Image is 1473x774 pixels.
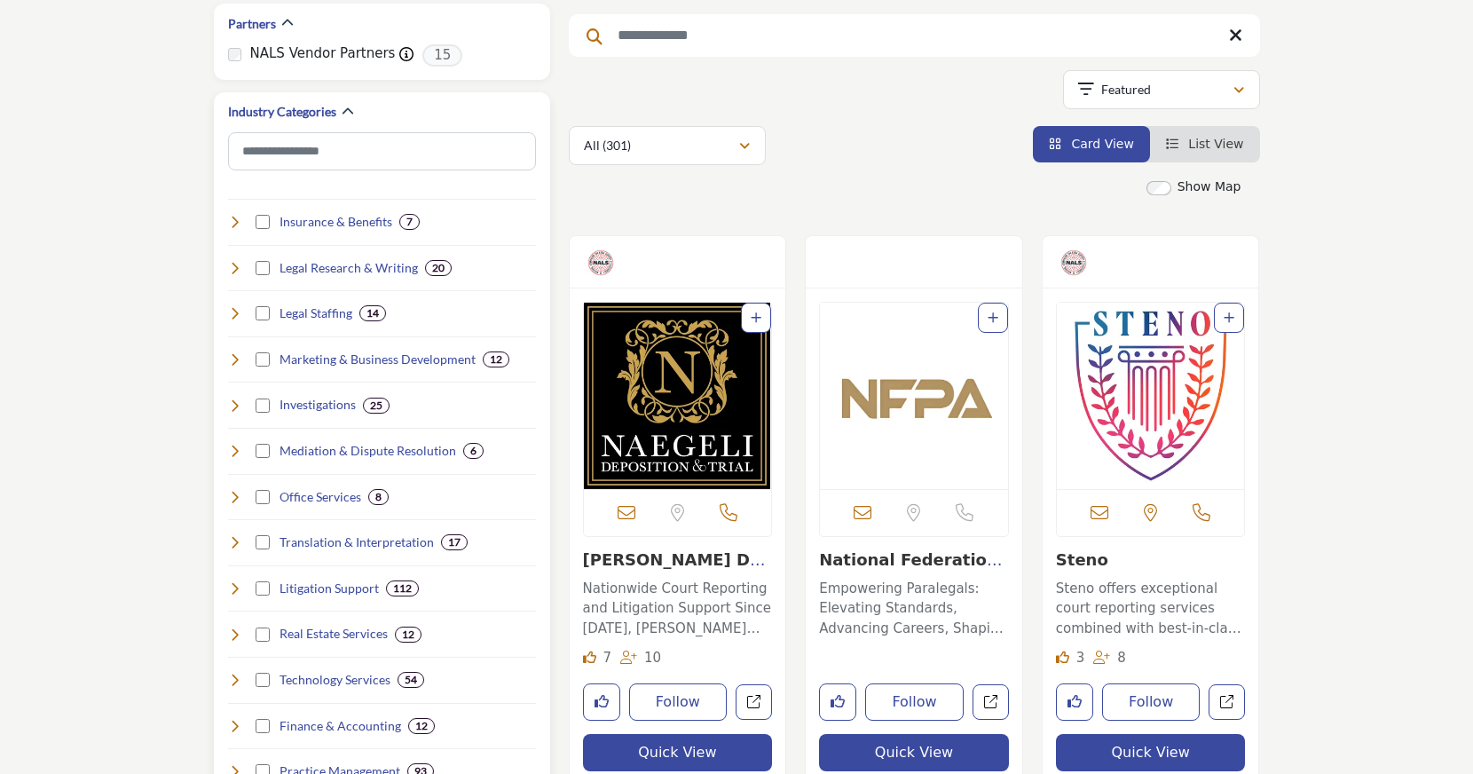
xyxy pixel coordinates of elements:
button: Follow [629,683,728,721]
div: 112 Results For Litigation Support [386,580,419,596]
h4: Real Estate Services: Assisting with property matters in legal cases [280,625,388,643]
div: 7 Results For Insurance & Benefits [399,214,420,230]
li: List View [1150,126,1260,162]
h3: NAEGELI Deposition & Trial [583,550,773,570]
span: 7 [603,650,611,666]
button: Quick View [1056,734,1246,771]
a: View List [1166,137,1244,151]
h4: Investigations: Gathering information and evidence for cases [280,396,356,414]
a: Add To List [1224,311,1234,325]
button: Like listing [583,683,620,721]
b: 112 [393,582,412,595]
b: 12 [415,720,428,732]
a: National Federation ... [819,550,1002,588]
b: 7 [406,216,413,228]
b: 20 [432,262,445,274]
div: 14 Results For Legal Staffing [359,305,386,321]
button: Quick View [583,734,773,771]
label: NALS Vendor Partners [250,43,396,64]
li: Card View [1033,126,1150,162]
a: Add To List [988,311,998,325]
span: 15 [422,44,462,67]
a: Open Listing in new tab [1057,303,1245,489]
a: Nationwide Court Reporting and Litigation Support Since [DATE], [PERSON_NAME] Deposition & Trial ... [583,574,773,639]
h4: Technology Services: IT support, software, hardware for law firms [280,671,390,689]
input: Search Keyword [569,14,1260,57]
h2: Industry Categories [228,103,336,121]
a: Open naegeli-deposition-trial in new tab [736,684,772,721]
span: 8 [1117,650,1126,666]
h4: Translation & Interpretation: Language services for multilingual legal matters [280,533,434,551]
input: Select Finance & Accounting checkbox [256,719,270,733]
img: NALS Vendor Partners Badge Icon [1060,249,1087,276]
p: Steno offers exceptional court reporting services combined with best-in-class technology and defe... [1056,579,1246,639]
h4: Legal Research & Writing: Assisting with legal research and document drafting [280,259,418,277]
b: 12 [490,353,502,366]
input: Select Technology Services checkbox [256,673,270,687]
div: Followers [620,648,661,668]
h3: National Federation of Paralegal Associations [819,550,1009,570]
button: Like listing [1056,683,1093,721]
input: Select Translation & Interpretation checkbox [256,535,270,549]
input: Search Category [228,132,536,170]
a: [PERSON_NAME] Deposition &... [583,550,773,588]
h4: Marketing & Business Development: Helping law firms grow and attract clients [280,351,476,368]
div: 6 Results For Mediation & Dispute Resolution [463,443,484,459]
p: Featured [1101,81,1151,99]
b: 12 [402,628,414,641]
a: Open nfpa in new tab [973,684,1009,721]
span: 3 [1076,650,1085,666]
a: Steno [1056,550,1108,569]
span: List View [1188,137,1243,151]
span: 10 [644,650,661,666]
div: 17 Results For Translation & Interpretation [441,534,468,550]
div: 25 Results For Investigations [363,398,390,414]
div: 54 Results For Technology Services [398,672,424,688]
img: Steno [1057,303,1245,489]
button: Like listing [819,683,856,721]
a: View Card [1049,137,1134,151]
h2: Partners [228,15,276,33]
i: Likes [583,651,596,664]
a: Steno offers exceptional court reporting services combined with best-in-class technology and defe... [1056,574,1246,639]
b: 17 [448,536,461,549]
a: Add To List [751,311,761,325]
button: All (301) [569,126,766,165]
h4: Mediation & Dispute Resolution: Facilitating settlement and resolving conflicts [280,442,456,460]
button: Quick View [819,734,1009,771]
div: Followers [1093,648,1126,668]
img: NALS Vendor Partners Badge Icon [587,249,614,276]
b: 25 [370,399,382,412]
input: Select Real Estate Services checkbox [256,628,270,642]
p: Empowering Paralegals: Elevating Standards, Advancing Careers, Shaping the Legal Landscape Founde... [819,579,1009,639]
h4: Litigation Support: Services to assist during litigation process [280,580,379,597]
div: 12 Results For Finance & Accounting [408,718,435,734]
h4: Finance & Accounting: Managing the financial aspects of the law practice [280,717,401,735]
input: Select Marketing & Business Development checkbox [256,352,270,367]
input: Select Litigation Support checkbox [256,581,270,596]
div: 8 Results For Office Services [368,489,389,505]
h4: Office Services: Products and services for the law office environment [280,488,361,506]
p: Nationwide Court Reporting and Litigation Support Since [DATE], [PERSON_NAME] Deposition & Trial ... [583,579,773,639]
a: Open Listing in new tab [584,303,772,489]
input: NALS Vendor Partners checkbox [228,48,241,61]
h3: Steno [1056,550,1246,570]
span: Card View [1071,137,1133,151]
button: Follow [865,683,964,721]
label: Show Map [1178,178,1241,196]
div: 20 Results For Legal Research & Writing [425,260,452,276]
img: NAEGELI Deposition & Trial [584,303,772,489]
button: Featured [1063,70,1260,109]
h4: Legal Staffing: Providing personnel to support law firm operations [280,304,352,322]
div: 12 Results For Real Estate Services [395,627,421,643]
a: Open Listing in new tab [820,303,1008,489]
a: Empowering Paralegals: Elevating Standards, Advancing Careers, Shaping the Legal Landscape Founde... [819,574,1009,639]
input: Select Mediation & Dispute Resolution checkbox [256,444,270,458]
input: Select Legal Staffing checkbox [256,306,270,320]
a: Open steno in new tab [1209,684,1245,721]
b: 8 [375,491,382,503]
i: Likes [1056,651,1069,664]
img: National Federation of Paralegal Associations [820,303,1008,489]
b: 14 [366,307,379,320]
div: 12 Results For Marketing & Business Development [483,351,509,367]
